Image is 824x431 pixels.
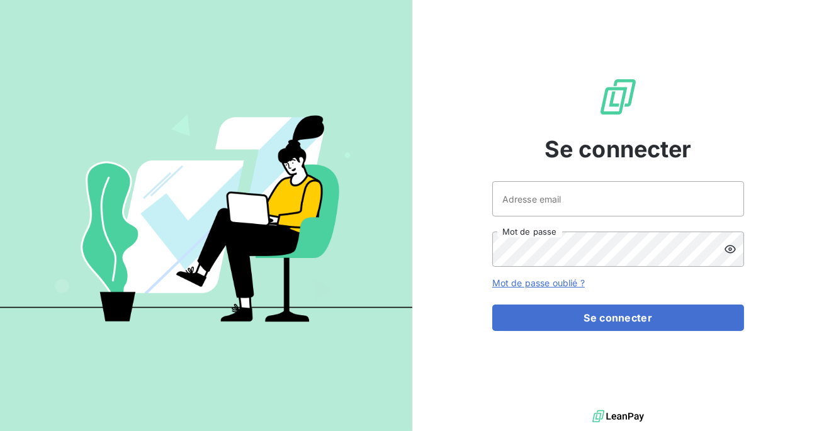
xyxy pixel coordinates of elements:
[598,77,638,117] img: Logo LeanPay
[492,181,744,216] input: placeholder
[545,132,692,166] span: Se connecter
[492,277,585,288] a: Mot de passe oublié ?
[592,407,644,426] img: logo
[492,305,744,331] button: Se connecter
